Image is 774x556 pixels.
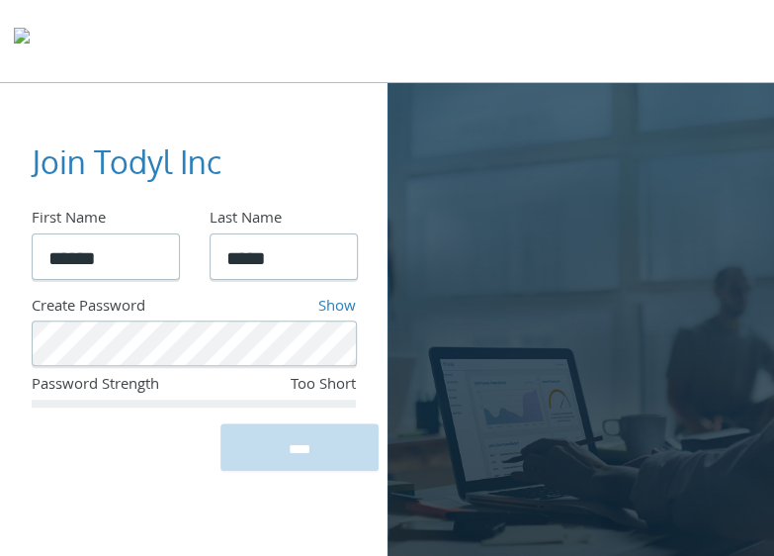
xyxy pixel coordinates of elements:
div: Too Short [247,374,355,400]
h3: Join Todyl Inc [32,140,340,185]
div: Create Password [32,296,231,322]
div: First Name [32,208,178,233]
div: Last Name [210,208,356,233]
div: Password Strength [32,374,247,400]
a: Show [318,295,356,321]
img: todyl-logo-dark.svg [14,21,30,60]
